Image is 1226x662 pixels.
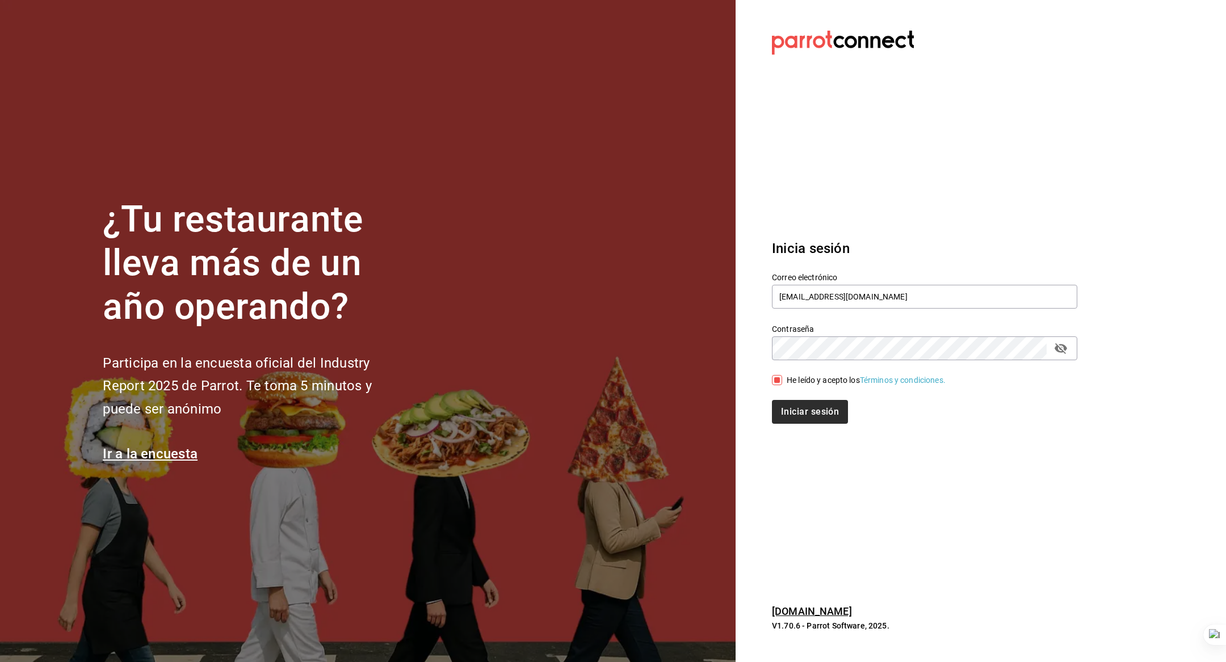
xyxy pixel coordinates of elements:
a: [DOMAIN_NAME] [772,605,852,617]
h3: Inicia sesión [772,238,1077,259]
h2: Participa en la encuesta oficial del Industry Report 2025 de Parrot. Te toma 5 minutos y puede se... [103,352,409,421]
a: Términos y condiciones. [860,376,946,385]
h1: ¿Tu restaurante lleva más de un año operando? [103,198,409,328]
label: Contraseña [772,325,1077,333]
button: passwordField [1051,339,1070,358]
button: Iniciar sesión [772,400,848,424]
div: He leído y acepto los [787,374,946,386]
label: Correo electrónico [772,273,1077,281]
input: Ingresa tu correo electrónico [772,285,1077,309]
a: Ir a la encuesta [103,446,198,462]
p: V1.70.6 - Parrot Software, 2025. [772,620,1077,631]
